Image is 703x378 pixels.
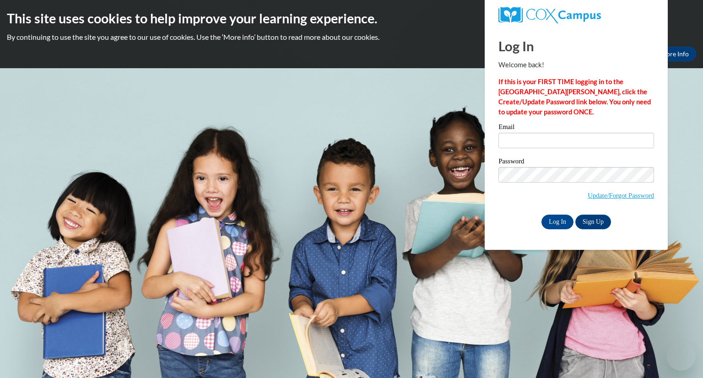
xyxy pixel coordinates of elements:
[498,60,654,70] p: Welcome back!
[588,192,654,199] a: Update/Forgot Password
[498,78,651,116] strong: If this is your FIRST TIME logging in to the [GEOGRAPHIC_DATA][PERSON_NAME], click the Create/Upd...
[7,32,696,42] p: By continuing to use the site you agree to our use of cookies. Use the ‘More info’ button to read...
[7,9,696,27] h2: This site uses cookies to help improve your learning experience.
[498,124,654,133] label: Email
[498,7,654,23] a: COX Campus
[666,341,696,371] iframe: Button to launch messaging window
[541,215,573,229] input: Log In
[653,47,696,61] a: More Info
[498,37,654,55] h1: Log In
[498,158,654,167] label: Password
[575,215,611,229] a: Sign Up
[498,7,601,23] img: COX Campus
